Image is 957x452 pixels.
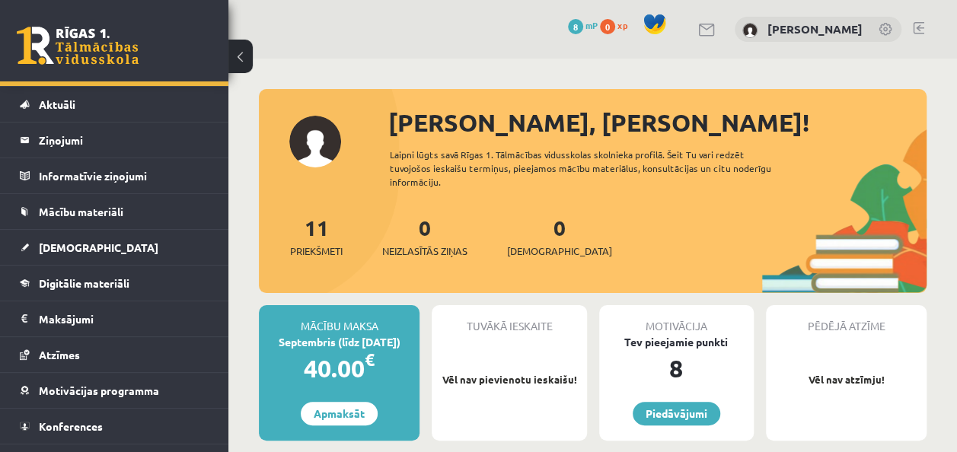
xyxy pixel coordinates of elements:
[766,305,927,334] div: Pēdējā atzīme
[301,402,378,425] a: Apmaksāt
[20,123,209,158] a: Ziņojumi
[259,334,419,350] div: Septembris (līdz [DATE])
[39,348,80,361] span: Atzīmes
[390,148,790,189] div: Laipni lūgts savā Rīgas 1. Tālmācības vidusskolas skolnieka profilā. Šeit Tu vari redzēt tuvojošo...
[599,350,754,387] div: 8
[365,349,375,371] span: €
[439,372,579,387] p: Vēl nav pievienotu ieskaišu!
[568,19,598,31] a: 8 mP
[39,240,158,254] span: [DEMOGRAPHIC_DATA]
[767,21,863,37] a: [PERSON_NAME]
[20,409,209,444] a: Konferences
[39,97,75,111] span: Aktuāli
[600,19,635,31] a: 0 xp
[507,244,612,259] span: [DEMOGRAPHIC_DATA]
[17,27,139,65] a: Rīgas 1. Tālmācības vidusskola
[39,123,209,158] legend: Ziņojumi
[633,402,720,425] a: Piedāvājumi
[39,301,209,336] legend: Maksājumi
[20,337,209,372] a: Atzīmes
[20,158,209,193] a: Informatīvie ziņojumi
[507,214,612,259] a: 0[DEMOGRAPHIC_DATA]
[617,19,627,31] span: xp
[20,194,209,229] a: Mācību materiāli
[290,214,343,259] a: 11Priekšmeti
[39,276,129,290] span: Digitālie materiāli
[600,19,615,34] span: 0
[20,373,209,408] a: Motivācijas programma
[20,301,209,336] a: Maksājumi
[20,87,209,122] a: Aktuāli
[39,158,209,193] legend: Informatīvie ziņojumi
[599,334,754,350] div: Tev pieejamie punkti
[599,305,754,334] div: Motivācija
[290,244,343,259] span: Priekšmeti
[585,19,598,31] span: mP
[259,350,419,387] div: 40.00
[568,19,583,34] span: 8
[382,244,467,259] span: Neizlasītās ziņas
[39,205,123,218] span: Mācību materiāli
[382,214,467,259] a: 0Neizlasītās ziņas
[432,305,586,334] div: Tuvākā ieskaite
[39,384,159,397] span: Motivācijas programma
[20,266,209,301] a: Digitālie materiāli
[742,23,758,38] img: Irēna Staģe
[39,419,103,433] span: Konferences
[388,104,927,141] div: [PERSON_NAME], [PERSON_NAME]!
[774,372,919,387] p: Vēl nav atzīmju!
[259,305,419,334] div: Mācību maksa
[20,230,209,265] a: [DEMOGRAPHIC_DATA]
